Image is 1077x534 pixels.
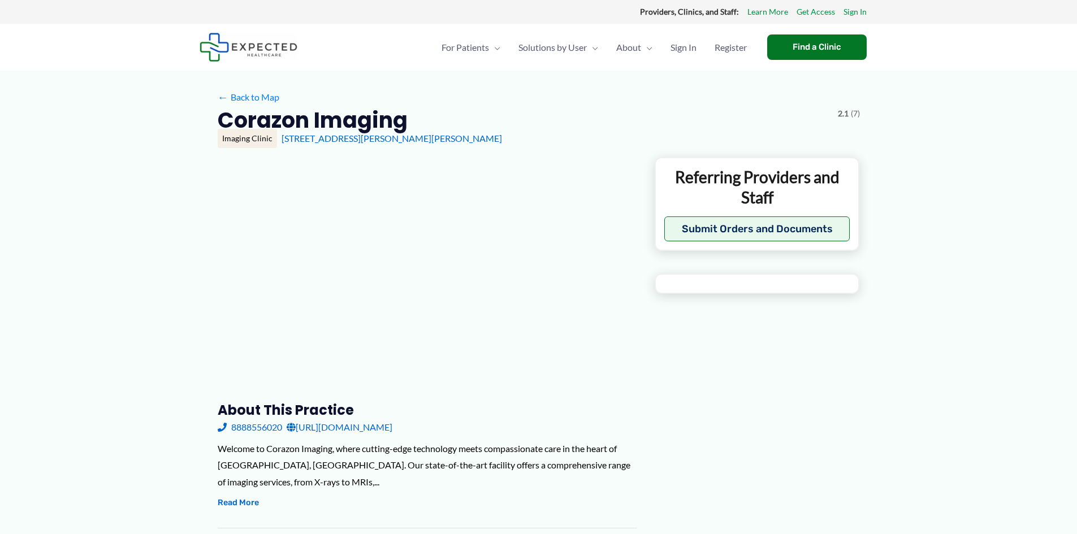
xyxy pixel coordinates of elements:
[282,133,502,144] a: [STREET_ADDRESS][PERSON_NAME][PERSON_NAME]
[489,28,500,67] span: Menu Toggle
[432,28,509,67] a: For PatientsMenu Toggle
[442,28,489,67] span: For Patients
[664,167,850,208] p: Referring Providers and Staff
[844,5,867,19] a: Sign In
[747,5,788,19] a: Learn More
[616,28,641,67] span: About
[218,440,637,490] div: Welcome to Corazon Imaging, where cutting-edge technology meets compassionate care in the heart o...
[797,5,835,19] a: Get Access
[218,401,637,419] h3: About this practice
[838,106,849,121] span: 2.1
[607,28,661,67] a: AboutMenu Toggle
[200,33,297,62] img: Expected Healthcare Logo - side, dark font, small
[218,89,279,106] a: ←Back to Map
[218,92,228,102] span: ←
[767,34,867,60] a: Find a Clinic
[587,28,598,67] span: Menu Toggle
[671,28,697,67] span: Sign In
[664,216,850,241] button: Submit Orders and Documents
[851,106,860,121] span: (7)
[661,28,706,67] a: Sign In
[715,28,747,67] span: Register
[518,28,587,67] span: Solutions by User
[706,28,756,67] a: Register
[432,28,756,67] nav: Primary Site Navigation
[218,106,408,134] h2: Corazon Imaging
[218,496,259,510] button: Read More
[640,7,739,16] strong: Providers, Clinics, and Staff:
[641,28,652,67] span: Menu Toggle
[218,129,277,148] div: Imaging Clinic
[509,28,607,67] a: Solutions by UserMenu Toggle
[218,419,282,436] a: 8888556020
[287,419,392,436] a: [URL][DOMAIN_NAME]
